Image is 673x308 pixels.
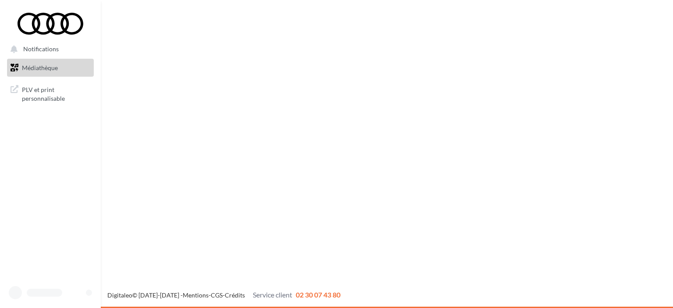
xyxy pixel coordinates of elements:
[23,46,59,53] span: Notifications
[183,291,209,299] a: Mentions
[5,80,96,106] a: PLV et print personnalisable
[296,290,340,299] span: 02 30 07 43 80
[211,291,223,299] a: CGS
[5,59,96,77] a: Médiathèque
[22,64,58,71] span: Médiathèque
[253,290,292,299] span: Service client
[107,291,340,299] span: © [DATE]-[DATE] - - -
[107,291,132,299] a: Digitaleo
[225,291,245,299] a: Crédits
[22,84,90,103] span: PLV et print personnalisable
